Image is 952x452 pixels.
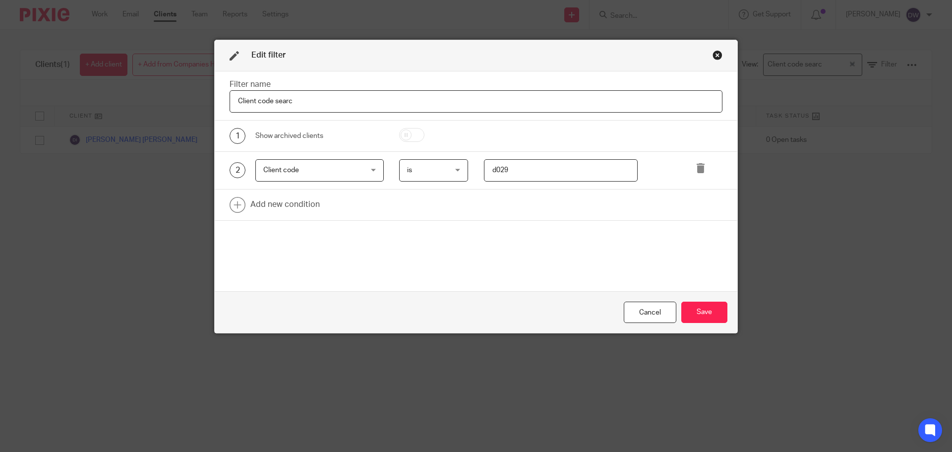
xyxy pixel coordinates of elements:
div: 1 [230,128,245,144]
div: Close this dialog window [713,50,722,60]
label: Filter name [230,80,271,88]
input: Filter name [230,90,722,113]
div: Show archived clients [255,131,384,141]
span: Edit filter [251,51,286,59]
